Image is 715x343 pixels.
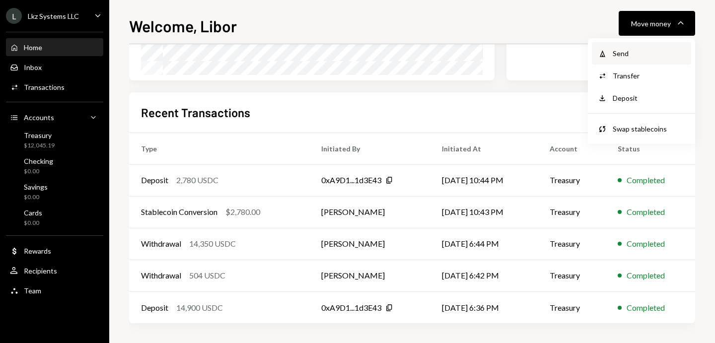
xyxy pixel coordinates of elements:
[538,196,606,228] td: Treasury
[430,196,538,228] td: [DATE] 10:43 PM
[430,260,538,291] td: [DATE] 6:42 PM
[430,164,538,196] td: [DATE] 10:44 PM
[6,242,103,260] a: Rewards
[225,206,260,218] div: $2,780.00
[627,174,665,186] div: Completed
[538,260,606,291] td: Treasury
[627,206,665,218] div: Completed
[613,124,685,134] div: Swap stablecoins
[538,133,606,164] th: Account
[619,11,695,36] button: Move money
[141,206,217,218] div: Stablecoin Conversion
[613,70,685,81] div: Transfer
[189,270,225,281] div: 504 USDC
[24,167,53,176] div: $0.00
[24,113,54,122] div: Accounts
[613,48,685,59] div: Send
[6,262,103,279] a: Recipients
[309,228,430,260] td: [PERSON_NAME]
[141,270,181,281] div: Withdrawal
[321,302,381,314] div: 0xA9D1...1d3E43
[627,238,665,250] div: Completed
[24,83,65,91] div: Transactions
[6,128,103,152] a: Treasury$12,045.19
[321,174,381,186] div: 0xA9D1...1d3E43
[141,302,168,314] div: Deposit
[631,18,671,29] div: Move money
[24,183,48,191] div: Savings
[24,43,42,52] div: Home
[6,8,22,24] div: L
[6,58,103,76] a: Inbox
[24,157,53,165] div: Checking
[129,16,237,36] h1: Welcome, Libor
[24,267,57,275] div: Recipients
[24,131,55,139] div: Treasury
[24,247,51,255] div: Rewards
[176,174,218,186] div: 2,780 USDC
[189,238,236,250] div: 14,350 USDC
[141,174,168,186] div: Deposit
[24,208,42,217] div: Cards
[627,302,665,314] div: Completed
[24,193,48,202] div: $0.00
[6,206,103,229] a: Cards$0.00
[627,270,665,281] div: Completed
[176,302,223,314] div: 14,900 USDC
[24,63,42,71] div: Inbox
[613,93,685,103] div: Deposit
[141,238,181,250] div: Withdrawal
[430,133,538,164] th: Initiated At
[6,180,103,204] a: Savings$0.00
[538,164,606,196] td: Treasury
[538,228,606,260] td: Treasury
[309,260,430,291] td: [PERSON_NAME]
[129,133,309,164] th: Type
[28,12,79,20] div: Lkz Systems LLC
[538,291,606,323] td: Treasury
[606,133,695,164] th: Status
[6,281,103,299] a: Team
[6,78,103,96] a: Transactions
[430,228,538,260] td: [DATE] 6:44 PM
[309,196,430,228] td: [PERSON_NAME]
[24,219,42,227] div: $0.00
[141,104,250,121] h2: Recent Transactions
[6,108,103,126] a: Accounts
[309,133,430,164] th: Initiated By
[430,291,538,323] td: [DATE] 6:36 PM
[24,286,41,295] div: Team
[6,154,103,178] a: Checking$0.00
[24,141,55,150] div: $12,045.19
[6,38,103,56] a: Home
